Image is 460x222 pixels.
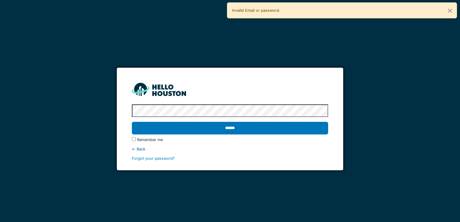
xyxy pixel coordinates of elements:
a: Forgot your password? [132,156,175,161]
img: HH_line-BYnF2_Hg.png [132,83,186,96]
label: Remember me [137,137,163,143]
div: ← Back [132,146,328,152]
button: Close [443,3,457,19]
div: Invalid Email or password. [227,2,457,18]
